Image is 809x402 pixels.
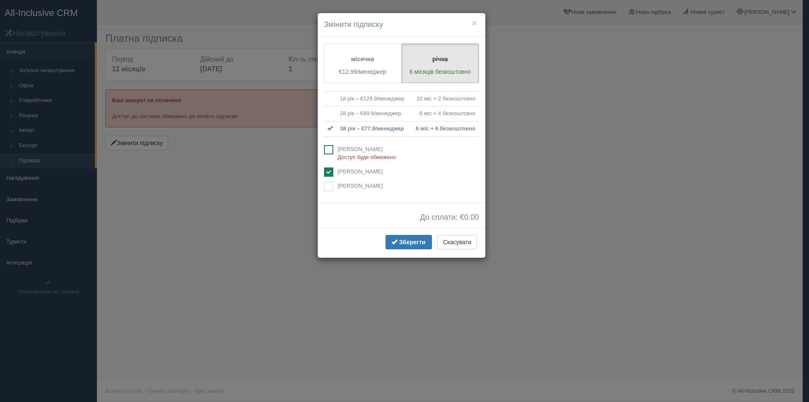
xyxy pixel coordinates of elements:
[337,121,410,136] td: 3й рік – €77.9/менеджер
[338,168,383,175] span: [PERSON_NAME]
[420,213,479,222] span: До сплати: €
[324,19,479,30] h4: Змінити підписку
[410,91,479,106] td: 10 міс + 2 безкоштовно
[386,235,432,249] button: Зберегти
[338,183,383,189] span: [PERSON_NAME]
[338,154,396,160] span: Доступ буде обмежено
[410,121,479,136] td: 6 міс + 6 безкоштовно
[410,106,479,121] td: 8 міс + 4 безкоштовно
[338,146,383,152] span: [PERSON_NAME]
[329,55,396,63] p: місячна
[407,55,474,63] p: річна
[407,67,474,76] p: 6 місяців безкоштовно
[337,91,410,106] td: 1й рік – €129.9/менеджер
[329,67,396,76] p: €12.99/менеджер
[437,235,477,249] button: Скасувати
[337,106,410,121] td: 2й рік – €99.9/менеджер
[471,19,477,27] button: ×
[464,213,479,221] span: 0.00
[399,239,426,246] span: Зберегти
